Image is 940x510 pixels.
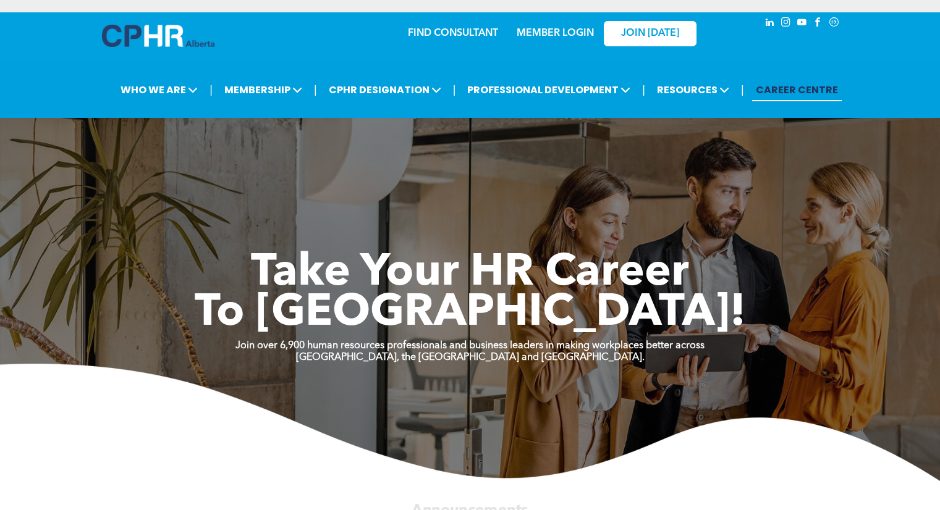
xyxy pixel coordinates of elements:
a: FIND CONSULTANT [408,28,498,38]
span: JOIN [DATE] [621,28,679,40]
a: facebook [811,15,825,32]
a: MEMBER LOGIN [517,28,594,38]
strong: Join over 6,900 human resources professionals and business leaders in making workplaces better ac... [235,341,705,351]
span: Take Your HR Career [251,251,689,296]
a: linkedin [763,15,777,32]
a: CAREER CENTRE [752,78,842,101]
a: youtube [795,15,809,32]
li: | [642,77,645,102]
a: instagram [779,15,793,32]
span: RESOURCES [653,78,733,101]
span: WHO WE ARE [117,78,201,101]
li: | [210,77,213,102]
a: Social network [828,15,841,32]
img: A blue and white logo for cp alberta [102,25,214,47]
a: JOIN [DATE] [604,21,697,46]
span: CPHR DESIGNATION [325,78,445,101]
strong: [GEOGRAPHIC_DATA], the [GEOGRAPHIC_DATA] and [GEOGRAPHIC_DATA]. [296,353,645,362]
li: | [314,77,317,102]
li: | [741,77,744,102]
li: | [453,77,456,102]
span: MEMBERSHIP [221,78,306,101]
span: To [GEOGRAPHIC_DATA]! [195,291,746,336]
span: PROFESSIONAL DEVELOPMENT [464,78,634,101]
